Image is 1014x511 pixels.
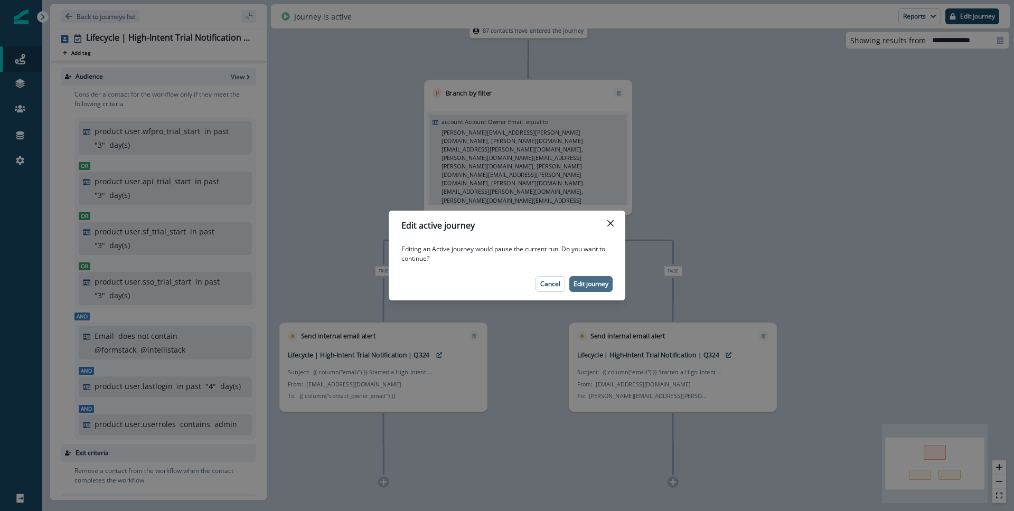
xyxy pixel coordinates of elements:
[569,276,613,292] button: Edit journey
[574,280,608,288] p: Edit journey
[602,215,619,232] button: Close
[401,244,613,263] p: Editing an Active journey would pause the current run. Do you want to continue?
[540,280,560,288] p: Cancel
[536,276,565,292] button: Cancel
[401,219,475,232] p: Edit active journey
